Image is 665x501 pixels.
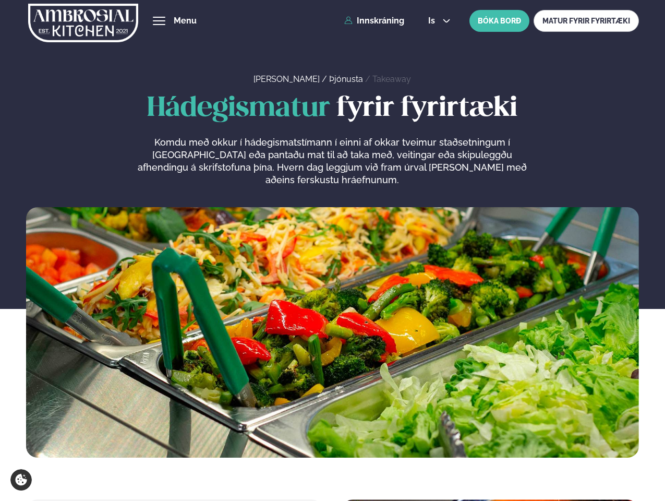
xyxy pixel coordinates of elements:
a: Innskráning [344,16,404,26]
button: BÓKA BORÐ [469,10,529,32]
a: Cookie settings [10,469,32,491]
span: is [428,17,438,25]
img: logo [28,2,138,44]
h1: fyrir fyrirtæki [26,93,639,124]
span: / [322,74,329,84]
a: [PERSON_NAME] [253,74,320,84]
span: Hádegismatur [147,96,330,122]
p: Komdu með okkur í hádegismatstímann í einni af okkar tveimur staðsetningum í [GEOGRAPHIC_DATA] eð... [135,136,529,186]
button: is [420,17,459,25]
a: Þjónusta [329,74,363,84]
a: MATUR FYRIR FYRIRTÆKI [534,10,639,32]
a: Takeaway [372,74,411,84]
img: image alt [26,207,639,458]
button: hamburger [153,15,165,27]
span: / [365,74,372,84]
